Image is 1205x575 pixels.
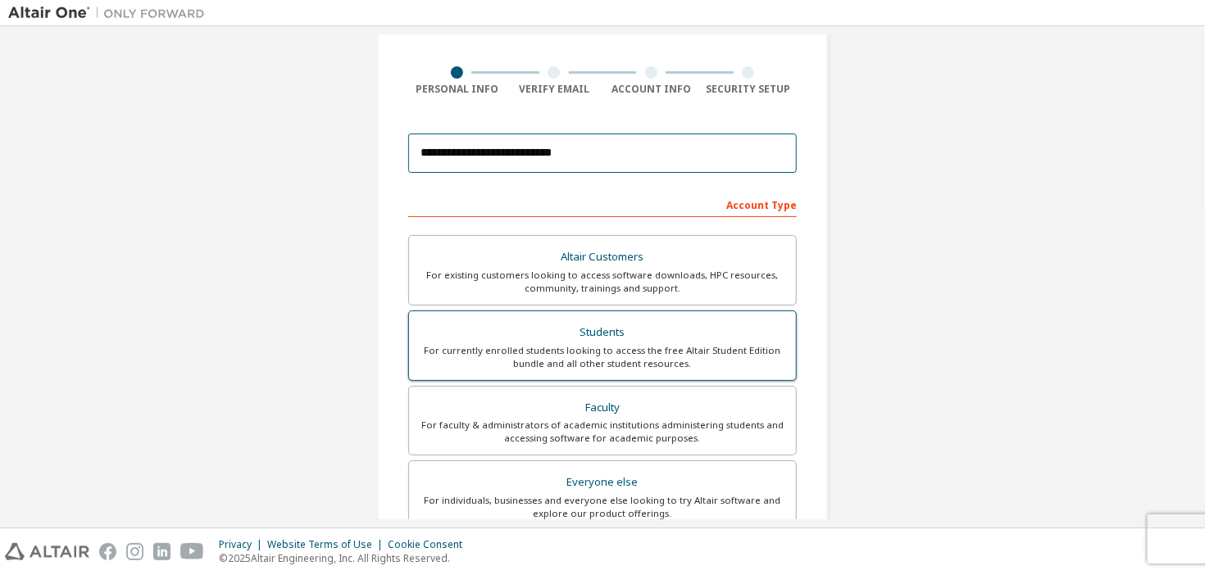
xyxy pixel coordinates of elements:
[408,191,797,217] div: Account Type
[99,543,116,560] img: facebook.svg
[419,344,786,370] div: For currently enrolled students looking to access the free Altair Student Edition bundle and all ...
[126,543,143,560] img: instagram.svg
[219,551,472,565] p: © 2025 Altair Engineering, Inc. All Rights Reserved.
[419,269,786,295] div: For existing customers looking to access software downloads, HPC resources, community, trainings ...
[408,83,506,96] div: Personal Info
[419,246,786,269] div: Altair Customers
[506,83,603,96] div: Verify Email
[219,538,267,551] div: Privacy
[602,83,700,96] div: Account Info
[153,543,171,560] img: linkedin.svg
[419,471,786,494] div: Everyone else
[5,543,89,560] img: altair_logo.svg
[419,321,786,344] div: Students
[267,538,388,551] div: Website Terms of Use
[419,419,786,445] div: For faculty & administrators of academic institutions administering students and accessing softwa...
[700,83,798,96] div: Security Setup
[388,538,472,551] div: Cookie Consent
[180,543,204,560] img: youtube.svg
[8,5,213,21] img: Altair One
[419,396,786,419] div: Faculty
[419,494,786,520] div: For individuals, businesses and everyone else looking to try Altair software and explore our prod...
